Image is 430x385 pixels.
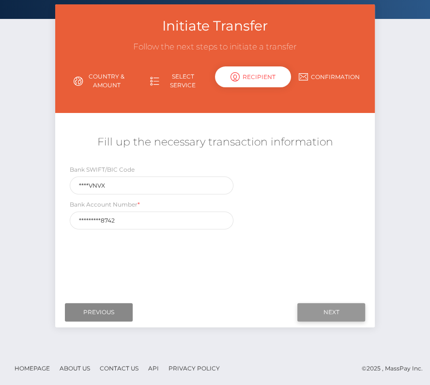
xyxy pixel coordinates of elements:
a: Homepage [11,361,54,376]
input: Only digits [70,211,233,229]
label: Bank SWIFT/BIC Code [70,165,135,174]
a: Contact Us [96,361,142,376]
input: SWIFT Code based on ISO-9362:2009 [70,176,233,194]
h3: Initiate Transfer [62,16,368,35]
label: Bank Account Number [70,200,140,209]
input: Previous [65,303,133,321]
a: Confirmation [292,68,368,85]
div: Recipient [215,66,291,87]
a: Select Service [139,68,215,94]
a: API [144,361,163,376]
h5: Fill up the necessary transaction information [62,135,368,150]
a: Privacy Policy [165,361,224,376]
input: Next [297,303,365,321]
a: Country & Amount [62,68,139,94]
h3: Follow the next steps to initiate a transfer [62,41,368,53]
a: About Us [56,361,94,376]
